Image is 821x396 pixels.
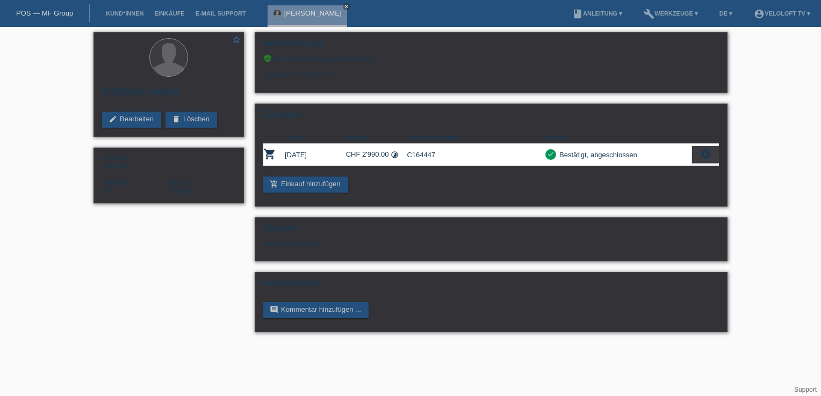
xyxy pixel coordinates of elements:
[263,109,719,126] h2: Einkäufe
[102,179,132,186] span: Nationalität
[285,144,346,166] td: [DATE]
[16,9,73,17] a: POS — MF Group
[572,9,583,19] i: book
[754,9,765,19] i: account_circle
[232,35,241,45] i: star_border
[102,186,112,194] span: Schweiz
[149,10,190,17] a: Einkäufe
[263,223,719,239] h2: Dateien
[285,131,346,144] th: Datum
[391,151,399,159] i: Fixe Raten (12 Raten)
[232,35,241,46] a: star_border
[545,131,692,144] th: Status
[344,4,349,9] i: close
[407,144,545,166] td: C164447
[284,9,342,17] a: [PERSON_NAME]
[794,386,817,393] a: Support
[169,186,195,194] span: Deutsch
[263,177,348,193] a: add_shopping_cartEinkauf hinzufügen
[102,87,235,103] h2: [PERSON_NAME]
[169,179,191,186] span: Sprache
[263,239,592,247] div: Noch keine Dateien
[109,115,117,123] i: edit
[644,9,654,19] i: build
[263,63,719,79] div: Limite: CHF 12'310.00
[190,10,251,17] a: E-Mail Support
[263,38,719,54] h2: Autorisierung
[700,148,711,160] i: settings
[748,10,816,17] a: account_circleVeloLoft TV ▾
[172,115,181,123] i: delete
[263,148,276,160] i: POSP00025642
[165,112,217,128] a: deleteLöschen
[100,10,149,17] a: Kund*innen
[346,144,407,166] td: CHF 2'990.00
[263,54,719,63] div: Die Autorisierung war erfolgreich.
[638,10,703,17] a: buildWerkzeuge ▾
[102,153,169,170] div: Männlich
[270,180,278,188] i: add_shopping_cart
[102,112,161,128] a: editBearbeiten
[263,278,719,294] h2: Kommentare
[556,149,637,160] div: Bestätigt, abgeschlossen
[102,155,132,161] span: Geschlecht
[346,131,407,144] th: Betrag
[270,305,278,314] i: comment
[714,10,738,17] a: DE ▾
[343,3,350,10] a: close
[263,302,369,318] a: commentKommentar hinzufügen ...
[567,10,628,17] a: bookAnleitung ▾
[263,54,272,63] i: verified_user
[407,131,545,144] th: Kundennummer
[547,150,554,158] i: check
